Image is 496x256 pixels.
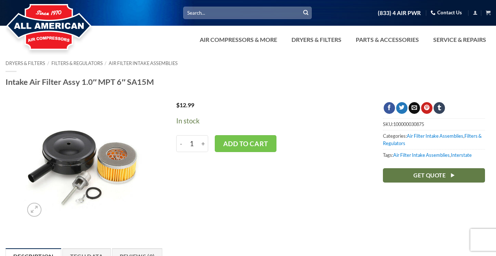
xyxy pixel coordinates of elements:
a: Pin on Pinterest [421,102,432,114]
a: Login [473,8,478,17]
img: Intake Air Filter Assy 1.0" MPT 6" SA15M [23,102,142,220]
a: Zoom [27,203,41,217]
button: Add to cart [215,135,276,152]
span: 100000030875 [393,121,424,127]
bdi: 12.99 [176,101,194,108]
a: Filters & Regulators [51,60,103,66]
input: Reduce quantity of Intake Air Filter Assy 1.0" MPT 6" SA15M [176,135,185,152]
input: Increase quantity of Intake Air Filter Assy 1.0" MPT 6" SA15M [199,135,208,152]
a: Parts & Accessories [351,32,423,47]
nav: Breadcrumb [6,61,490,66]
a: Share on Twitter [396,102,408,114]
span: Get Quote [413,171,446,180]
a: Service & Repairs [429,32,490,47]
a: (833) 4 AIR PWR [378,7,421,19]
span: $ [176,101,180,108]
a: Dryers & Filters [6,60,45,66]
a: Share on Tumblr [434,102,445,114]
a: Air Filter Intake Assemblies [393,152,450,158]
a: Interstate [451,152,472,158]
button: Submit [300,7,311,18]
span: / [105,60,106,66]
a: Air Filter Intake Assemblies [109,60,178,66]
input: Search… [183,7,312,19]
input: Product quantity [185,135,199,152]
h1: Intake Air Filter Assy 1.0″ MPT 6″ SA15M [6,77,490,87]
p: In stock [176,116,361,126]
a: Contact Us [431,7,462,18]
a: Share on Facebook [384,102,395,114]
a: Air Compressors & More [195,32,282,47]
a: Email to a Friend [409,102,420,114]
span: Categories: , [383,130,485,149]
a: Air Filter Intake Assemblies [407,133,463,139]
span: SKU: [383,118,485,130]
a: View cart [486,8,490,17]
span: / [47,60,49,66]
a: Get Quote [383,168,485,183]
a: Dryers & Filters [287,32,346,47]
span: Tags: , [383,149,485,161]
